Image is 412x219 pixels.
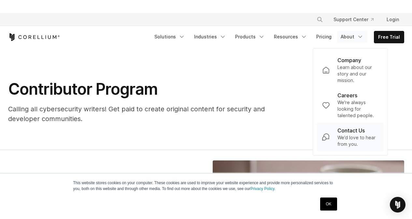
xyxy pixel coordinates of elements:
p: Calling all cybersecurity writers! Get paid to create original content for security and developer... [8,104,283,124]
p: Learn about our story and our mission. [337,64,378,84]
a: Free Trial [374,31,404,43]
a: Support Center [328,14,379,25]
p: This website stores cookies on your computer. These cookies are used to improve your website expe... [73,180,339,192]
button: Search [314,14,326,25]
a: Pricing [312,31,335,43]
a: Contact Us We’d love to hear from you. [317,123,383,151]
a: Solutions [150,31,189,43]
a: About [337,31,367,43]
p: Careers [337,91,357,99]
p: Company [337,56,361,64]
a: Corellium Home [8,33,60,41]
div: Navigation Menu [150,31,404,43]
div: Navigation Menu [309,14,404,25]
a: Industries [190,31,230,43]
p: Contact Us [337,127,365,134]
div: Open Intercom Messenger [390,197,405,212]
a: Login [381,14,404,25]
a: Careers We're always looking for talented people. [317,88,383,123]
a: Products [231,31,269,43]
p: We’d love to hear from you. [337,134,378,147]
a: Company Learn about our story and our mission. [317,52,383,88]
a: Resources [270,31,311,43]
a: Privacy Policy. [250,186,276,191]
a: OK [320,198,337,211]
h1: Contributor Program [8,79,283,99]
p: We're always looking for talented people. [337,99,378,119]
